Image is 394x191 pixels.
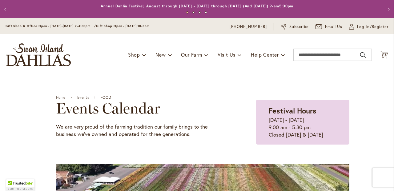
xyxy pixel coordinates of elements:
[349,24,388,30] a: Log In/Register
[382,3,394,15] button: Next
[128,51,140,58] span: Shop
[230,24,267,30] a: [PHONE_NUMBER]
[316,24,343,30] a: Email Us
[56,100,225,117] h2: Events Calendar
[6,43,71,66] a: store logo
[101,95,111,100] span: FOOD
[251,51,279,58] span: Help Center
[289,24,309,30] span: Subscribe
[56,95,66,100] a: Home
[101,4,294,8] a: Annual Dahlia Festival, August through [DATE] - [DATE] through [DATE] (And [DATE]) 9-am5:30pm
[6,24,96,28] span: Gift Shop & Office Open - [DATE]-[DATE] 9-4:30pm /
[56,123,225,138] p: We are very proud of the farming tradition our family brings to the business we've owned and oper...
[357,24,388,30] span: Log In/Register
[96,24,150,28] span: Gift Shop Open - [DATE] 10-3pm
[186,11,188,14] button: 1 of 4
[199,11,201,14] button: 3 of 4
[325,24,343,30] span: Email Us
[205,11,207,14] button: 4 of 4
[77,95,89,100] a: Events
[281,24,309,30] a: Subscribe
[155,51,166,58] span: New
[181,51,202,58] span: Our Farm
[218,51,235,58] span: Visit Us
[269,106,316,116] strong: Festival Hours
[192,11,195,14] button: 2 of 4
[269,116,337,138] p: [DATE] - [DATE] 9:00 am - 5:30 pm Closed [DATE] & [DATE]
